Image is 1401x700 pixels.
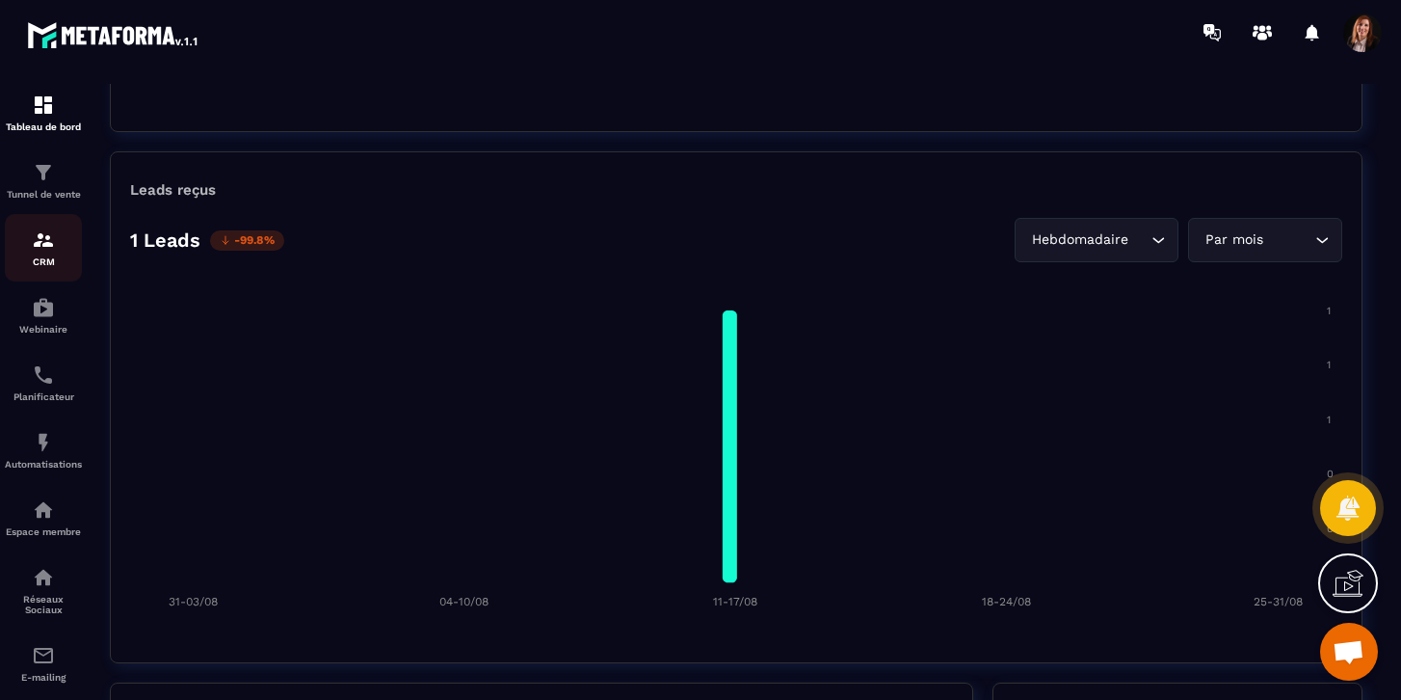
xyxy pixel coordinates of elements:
[32,363,55,387] img: scheduler
[5,214,82,282] a: formationformationCRM
[32,161,55,184] img: formation
[1188,218,1342,262] div: Search for option
[5,79,82,147] a: formationformationTableau de bord
[32,94,55,117] img: formation
[1015,218,1178,262] div: Search for option
[1201,229,1267,251] span: Par mois
[32,296,55,319] img: automations
[5,526,82,537] p: Espace membre
[32,644,55,667] img: email
[32,229,55,252] img: formation
[130,181,216,199] p: Leads reçus
[1327,305,1331,317] tspan: 1
[5,121,82,132] p: Tableau de bord
[32,431,55,454] img: automations
[5,417,82,484] a: automationsautomationsAutomatisations
[1327,414,1331,426] tspan: 1
[169,595,218,608] tspan: 31-03/08
[130,229,200,252] p: 1 Leads
[1254,595,1303,608] tspan: 25-31/08
[5,147,82,214] a: formationformationTunnel de vente
[5,189,82,200] p: Tunnel de vente
[1327,359,1331,371] tspan: 1
[5,349,82,417] a: schedulerschedulerPlanificateur
[5,594,82,615] p: Réseaux Sociaux
[982,595,1031,608] tspan: 18-24/08
[439,595,489,608] tspan: 04-10/08
[5,282,82,349] a: automationsautomationsWebinaire
[32,566,55,589] img: social-network
[5,459,82,470] p: Automatisations
[5,391,82,402] p: Planificateur
[1267,229,1310,251] input: Search for option
[5,552,82,630] a: social-networksocial-networkRéseaux Sociaux
[5,484,82,552] a: automationsautomationsEspace membre
[713,595,757,608] tspan: 11-17/08
[1320,623,1378,681] a: Ouvrir le chat
[1027,229,1132,251] span: Hebdomadaire
[5,324,82,335] p: Webinaire
[5,672,82,683] p: E-mailing
[27,17,200,52] img: logo
[32,498,55,522] img: automations
[1132,229,1147,251] input: Search for option
[5,256,82,267] p: CRM
[5,630,82,697] a: emailemailE-mailing
[210,230,284,251] p: -99.8%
